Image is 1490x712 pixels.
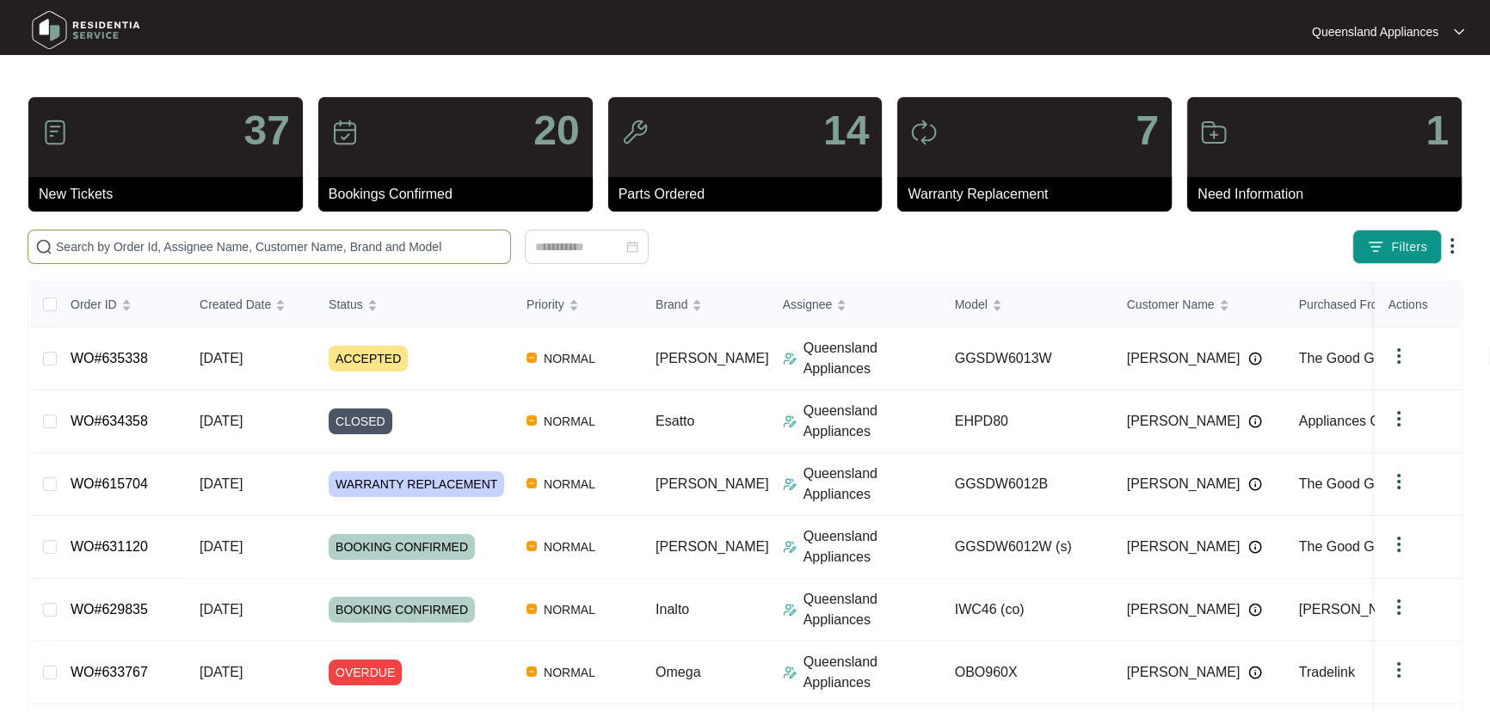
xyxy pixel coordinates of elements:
p: 1 [1425,110,1449,151]
img: Vercel Logo [526,478,537,488]
img: dropdown arrow [1442,236,1462,256]
td: GGSDW6012W (s) [941,516,1113,579]
span: The Good Guys [1299,476,1396,491]
span: Priority [526,295,564,314]
span: [PERSON_NAME] [656,539,769,554]
a: WO#631120 [71,539,148,554]
td: GGSDW6012B [941,453,1113,516]
img: Assigner Icon [783,666,797,679]
img: icon [331,119,359,146]
button: filter iconFilters [1352,230,1442,264]
img: Assigner Icon [783,414,797,428]
img: Info icon [1248,352,1262,365]
th: Brand [642,282,769,328]
p: Warranty Replacement [908,184,1172,205]
img: dropdown arrow [1388,471,1409,492]
span: [PERSON_NAME] [1127,599,1241,620]
img: Vercel Logo [526,353,537,363]
img: dropdown arrow [1388,534,1409,555]
span: NORMAL [537,662,602,683]
p: Queensland Appliances [803,463,941,505]
th: Created Date [186,282,315,328]
img: icon [621,119,649,146]
p: Bookings Confirmed [329,184,593,205]
span: [DATE] [200,602,243,617]
p: 37 [243,110,289,151]
img: Assigner Icon [783,603,797,617]
span: Omega [656,665,700,679]
img: Info icon [1248,666,1262,679]
img: filter icon [1367,238,1384,255]
th: Customer Name [1113,282,1285,328]
span: Status [329,295,363,314]
span: [DATE] [200,476,243,491]
span: Purchased From [1299,295,1388,314]
a: WO#629835 [71,602,148,617]
span: NORMAL [537,348,602,369]
img: search-icon [35,238,52,255]
img: icon [1200,119,1228,146]
p: New Tickets [39,184,303,205]
img: Info icon [1248,414,1262,428]
img: Info icon [1248,477,1262,491]
img: dropdown arrow [1388,346,1409,366]
span: BOOKING CONFIRMED [329,534,475,560]
th: Assignee [769,282,941,328]
p: Queensland Appliances [803,338,941,379]
span: [DATE] [200,665,243,679]
img: Assigner Icon [783,352,797,365]
p: 7 [1136,110,1159,151]
span: Model [955,295,988,314]
span: [DATE] [200,414,243,428]
th: Actions [1375,282,1461,328]
img: Vercel Logo [526,666,537,677]
p: Queensland Appliances [1312,23,1438,40]
span: Inalto [656,602,689,617]
p: Need Information [1198,184,1462,205]
span: Appliances Online [1299,414,1410,428]
th: Purchased From [1285,282,1457,328]
a: WO#615704 [71,476,148,491]
img: icon [41,119,69,146]
span: Created Date [200,295,271,314]
p: Queensland Appliances [803,526,941,568]
span: NORMAL [537,411,602,432]
img: Vercel Logo [526,604,537,614]
img: Info icon [1248,603,1262,617]
span: NORMAL [537,599,602,620]
span: ACCEPTED [329,346,408,371]
img: dropdown arrow [1388,597,1409,617]
input: Search by Order Id, Assignee Name, Customer Name, Brand and Model [56,237,503,256]
a: WO#633767 [71,665,148,679]
span: [PERSON_NAME] [1127,474,1241,494]
span: Esatto [656,414,694,428]
th: Status [315,282,513,328]
p: Queensland Appliances [803,652,941,693]
span: [PERSON_NAME] [1127,537,1241,557]
span: [PERSON_NAME] [1127,662,1241,683]
span: [DATE] [200,351,243,365]
span: Brand [656,295,687,314]
span: [DATE] [200,539,243,554]
span: The Good Guys [1299,539,1396,554]
span: [PERSON_NAME] [656,351,769,365]
span: [PERSON_NAME] [656,476,769,491]
p: 14 [823,110,869,151]
img: dropdown arrow [1454,28,1464,36]
img: Vercel Logo [526,541,537,551]
span: Customer Name [1127,295,1215,314]
span: CLOSED [329,408,392,434]
img: Assigner Icon [783,477,797,491]
td: OBO960X [941,641,1113,704]
img: Vercel Logo [526,415,537,426]
span: WARRANTY REPLACEMENT [329,471,504,497]
img: residentia service logo [26,4,146,56]
img: dropdown arrow [1388,660,1409,680]
span: [PERSON_NAME] [1127,348,1241,369]
img: Info icon [1248,540,1262,554]
p: Parts Ordered [619,184,883,205]
span: [PERSON_NAME] [1127,411,1241,432]
span: NORMAL [537,537,602,557]
th: Order ID [57,282,186,328]
span: Filters [1391,238,1427,256]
